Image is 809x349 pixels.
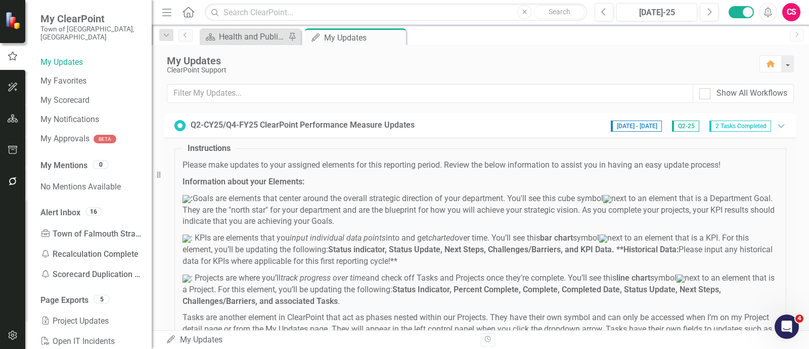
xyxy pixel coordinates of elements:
iframe: Intercom live chat [775,315,799,339]
a: My Scorecard [40,95,142,106]
div: Town of Falmouth Strategic Plan Dashboard Export Complete [40,224,142,244]
img: mceclip1%20v2.png [677,275,685,283]
p: Goals are elements that center around the overall strategic direction of your department. You'll ... [183,193,778,228]
div: ClearPoint Support [167,66,749,74]
div: My Updates [324,31,403,44]
div: Show All Workflows [716,88,787,99]
a: Project Updates [40,311,142,331]
img: ClearPoint Strategy [5,11,23,29]
span: My ClearPoint [40,13,142,25]
div: Scorecard Duplication Complete [40,264,142,285]
a: My Favorites [40,75,142,87]
div: 5 [94,295,110,303]
strong: : [183,193,193,203]
div: My Updates [166,334,473,346]
img: mceclip3%20v2.png [599,235,607,243]
p: Tasks are another element in ClearPoint that act as phases nested within our Projects. They have ... [183,312,778,347]
div: [DATE]-25 [620,7,694,19]
p: Please make updates to your assigned elements for this reporting period. Review the below informa... [183,160,778,171]
em: track progress over time [281,273,366,283]
img: mceclip2%20v2.png [183,235,191,243]
span: Search [549,8,570,16]
div: Recalculation Complete [40,244,142,264]
strong: Status Indicator, Percent Complete, Complete, Completed Date, Status Update, Next Steps, Challeng... [183,285,721,306]
img: mceclip7.png [603,195,611,203]
div: My Updates [167,55,749,66]
span: 4 [795,315,803,323]
a: My Notifications [40,114,142,126]
a: My Updates [40,57,142,68]
a: Health and Public Safety [202,30,286,43]
a: Alert Inbox [40,207,80,219]
legend: Instructions [183,143,236,154]
p: : Projects are where you’ll and check off Tasks and Projects once they’re complete. You’ll see th... [183,273,778,307]
strong: bar chart [540,233,573,243]
span: [DATE] - [DATE] [611,121,662,132]
span: Q2-25 [672,121,699,132]
button: [DATE]-25 [616,3,697,21]
div: Health and Public Safety [219,30,286,43]
img: mceclip0%20v3.png [183,275,191,283]
a: Page Exports [40,295,88,306]
strong: Status indicator, Status Update, Next Steps, Challenges/Barriers, and KPI Data. **Historical Data: [328,245,679,254]
div: No Mentions Available [40,177,142,197]
div: 0 [93,160,109,169]
img: mceclip5.png [183,195,191,203]
div: BETA [94,135,116,143]
div: 16 [85,207,102,216]
a: My Approvals [40,133,89,145]
em: input individual data points [290,233,386,243]
div: Q2-CY25/Q4-FY25 ClearPoint Performance Measure Updates [191,120,415,131]
small: Town of [GEOGRAPHIC_DATA], [GEOGRAPHIC_DATA] [40,25,142,42]
a: My Mentions [40,160,87,172]
button: Search [534,5,585,19]
strong: Information about your Elements: [183,177,304,186]
input: Filter My Updates... [167,84,693,103]
p: : KPIs are elements that you into and get over time. You’ll see this symbol next to an element th... [183,232,778,267]
button: CS [782,3,800,21]
em: charted [428,233,455,243]
span: 2 Tasks Completed [709,121,771,132]
input: Search ClearPoint... [205,4,587,21]
strong: line chart [616,273,650,283]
